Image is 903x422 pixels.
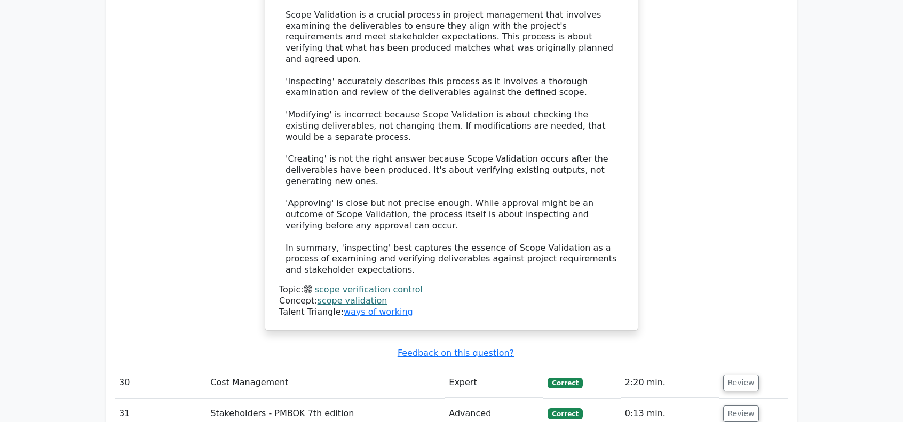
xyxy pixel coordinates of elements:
[279,296,624,307] div: Concept:
[548,378,582,388] span: Correct
[206,368,445,398] td: Cost Management
[315,284,423,294] a: scope verification control
[344,307,413,317] a: ways of working
[279,284,624,296] div: Topic:
[398,348,514,358] a: Feedback on this question?
[279,284,624,317] div: Talent Triangle:
[548,408,582,419] span: Correct
[115,368,206,398] td: 30
[723,375,759,391] button: Review
[723,405,759,422] button: Review
[621,368,719,398] td: 2:20 min.
[318,296,387,306] a: scope validation
[445,368,543,398] td: Expert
